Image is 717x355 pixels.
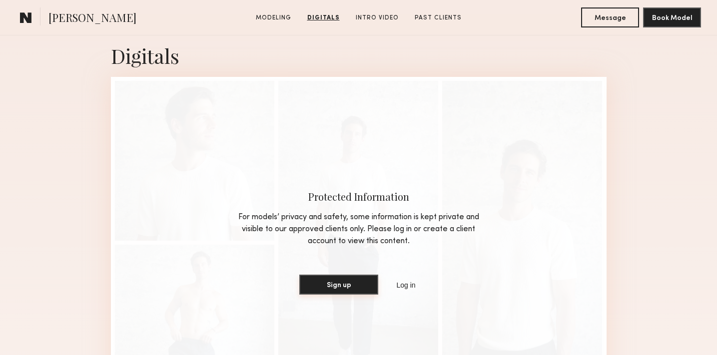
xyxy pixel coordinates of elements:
div: For models’ privacy and safety, some information is kept private and visible to our approved clie... [231,211,486,247]
a: Intro Video [352,13,403,22]
div: Digitals [111,42,607,69]
button: Message [581,7,639,27]
span: [PERSON_NAME] [48,10,136,27]
a: Past Clients [411,13,466,22]
a: Log in [394,279,417,291]
a: Book Model [643,13,701,21]
button: Sign up [299,275,378,295]
div: Protected Information [231,190,486,203]
a: Digitals [303,13,344,22]
button: Book Model [643,7,701,27]
a: Modeling [252,13,295,22]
